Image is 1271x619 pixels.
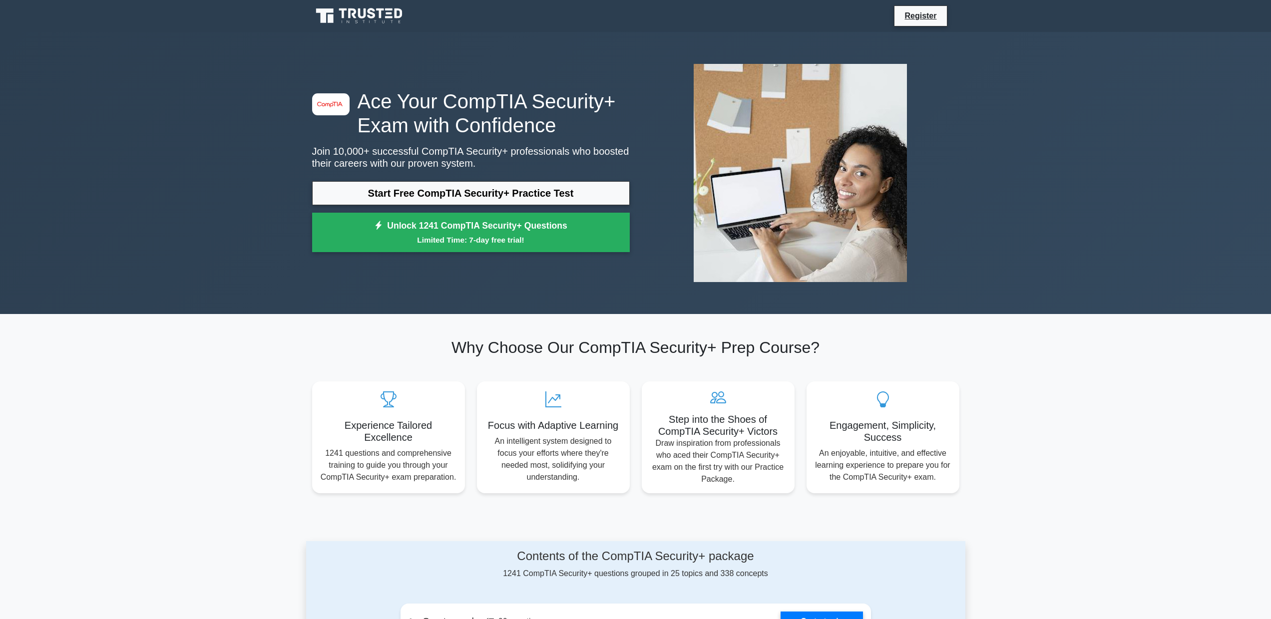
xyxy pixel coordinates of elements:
a: Unlock 1241 CompTIA Security+ QuestionsLimited Time: 7-day free trial! [312,213,630,253]
p: An enjoyable, intuitive, and effective learning experience to prepare you for the CompTIA Securit... [815,447,951,483]
h4: Contents of the CompTIA Security+ package [401,549,871,564]
h1: Ace Your CompTIA Security+ Exam with Confidence [312,89,630,137]
a: Start Free CompTIA Security+ Practice Test [312,181,630,205]
div: 1241 CompTIA Security+ questions grouped in 25 topics and 338 concepts [401,549,871,580]
h5: Engagement, Simplicity, Success [815,419,951,443]
a: Register [898,9,942,22]
p: Join 10,000+ successful CompTIA Security+ professionals who boosted their careers with our proven... [312,145,630,169]
h5: Step into the Shoes of CompTIA Security+ Victors [650,413,787,437]
h5: Focus with Adaptive Learning [485,419,622,431]
h5: Experience Tailored Excellence [320,419,457,443]
p: An intelligent system designed to focus your efforts where they're needed most, solidifying your ... [485,435,622,483]
small: Limited Time: 7-day free trial! [325,234,617,246]
p: 1241 questions and comprehensive training to guide you through your CompTIA Security+ exam prepar... [320,447,457,483]
h2: Why Choose Our CompTIA Security+ Prep Course? [312,338,959,357]
p: Draw inspiration from professionals who aced their CompTIA Security+ exam on the first try with o... [650,437,787,485]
